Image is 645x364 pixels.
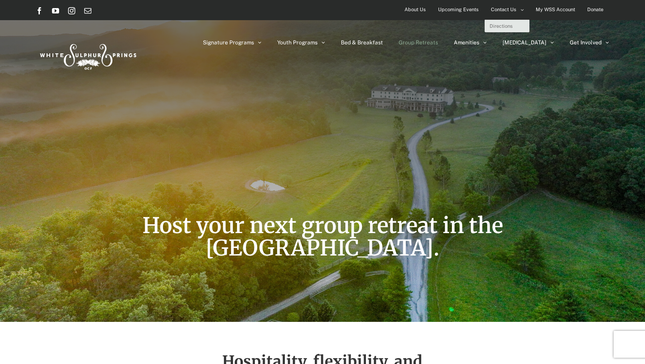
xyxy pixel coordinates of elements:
[277,20,325,65] a: Youth Programs
[454,20,487,65] a: Amenities
[341,20,383,65] a: Bed & Breakfast
[438,3,479,16] span: Upcoming Events
[203,20,609,65] nav: Main Menu
[491,3,516,16] span: Contact Us
[341,40,383,45] span: Bed & Breakfast
[485,20,529,32] a: Directions
[277,40,318,45] span: Youth Programs
[399,40,438,45] span: Group Retreats
[36,34,139,76] img: White Sulphur Springs Logo
[536,3,575,16] span: My WSS Account
[203,20,262,65] a: Signature Programs
[203,40,254,45] span: Signature Programs
[142,212,503,261] span: Host your next group retreat in the [GEOGRAPHIC_DATA].
[399,20,438,65] a: Group Retreats
[454,40,479,45] span: Amenities
[404,3,426,16] span: About Us
[490,23,513,29] span: Directions
[570,40,602,45] span: Get Involved
[503,40,546,45] span: [MEDICAL_DATA]
[570,20,609,65] a: Get Involved
[587,3,603,16] span: Donate
[503,20,554,65] a: [MEDICAL_DATA]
